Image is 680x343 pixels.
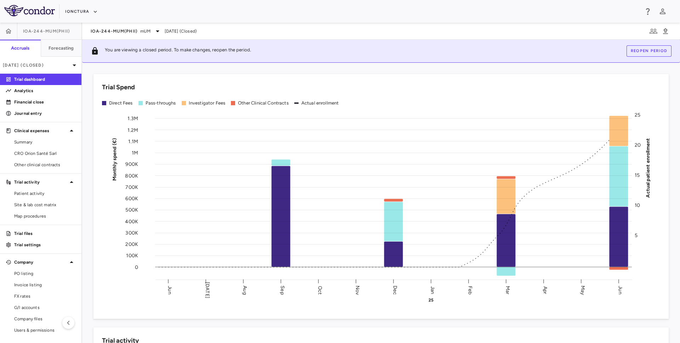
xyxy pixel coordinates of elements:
[128,138,138,144] tspan: 1.1M
[14,162,76,168] span: Other clinical contracts
[165,28,197,34] span: [DATE] (Closed)
[125,196,138,202] tspan: 600K
[635,142,641,148] tspan: 20
[14,282,76,288] span: Invoice listing
[105,47,251,55] p: You are viewing a closed period. To make changes, reopen the period.
[14,259,67,265] p: Company
[204,282,210,298] text: [DATE]
[580,285,586,295] text: May
[14,270,76,277] span: PO listing
[14,213,76,219] span: Map procedures
[14,128,67,134] p: Clinical expenses
[127,127,138,133] tspan: 1.2M
[91,28,137,34] span: IOA-244-mUM(PhII)
[23,28,70,34] span: IOA-244-mUM(PhII)
[355,285,361,295] text: Nov
[14,179,67,185] p: Trial activity
[542,286,548,294] text: Apr
[4,5,55,16] img: logo-full-BYUhSk78.svg
[14,293,76,299] span: FX rates
[301,100,339,106] div: Actual enrollment
[467,286,473,294] text: Feb
[14,316,76,322] span: Company files
[135,264,138,270] tspan: 0
[14,304,76,311] span: G/l accounts
[125,230,138,236] tspan: 300K
[140,28,150,34] span: mUM
[11,45,29,51] h6: Accruals
[242,286,248,294] text: Aug
[238,100,289,106] div: Other Clinical Contracts
[645,138,651,197] tspan: Actual patient enrollment
[126,253,138,259] tspan: 100K
[127,116,138,122] tspan: 1.3M
[132,150,138,156] tspan: 1M
[14,327,76,333] span: Users & permissions
[3,62,70,68] p: [DATE] (Closed)
[505,286,511,294] text: Mar
[14,242,76,248] p: Trial settings
[167,286,173,294] text: Jun
[627,45,671,57] button: Reopen period
[392,285,398,294] text: Dec
[49,45,74,51] h6: Forecasting
[189,100,226,106] div: Investigator Fees
[125,161,138,167] tspan: 900K
[635,202,640,208] tspan: 10
[14,202,76,208] span: Site & lab cost matrix
[65,6,98,17] button: iOnctura
[125,218,138,224] tspan: 400K
[125,173,138,179] tspan: 800K
[125,184,138,190] tspan: 700K
[125,241,138,247] tspan: 200K
[125,207,138,213] tspan: 500K
[617,286,623,294] text: Jun
[14,150,76,157] span: CRO Orion Santé Sarl
[430,286,436,294] text: Jan
[429,298,433,303] text: 25
[112,138,118,181] tspan: Monthly spend (€)
[109,100,133,106] div: Direct Fees
[14,139,76,145] span: Summary
[317,286,323,294] text: Oct
[635,112,640,118] tspan: 25
[14,190,76,197] span: Patient activity
[14,88,76,94] p: Analytics
[14,76,76,83] p: Trial dashboard
[14,230,76,237] p: Trial files
[635,232,637,238] tspan: 5
[635,172,640,178] tspan: 15
[102,83,135,92] h6: Trial Spend
[14,110,76,117] p: Journal entry
[146,100,176,106] div: Pass-throughs
[14,99,76,105] p: Financial close
[279,286,285,294] text: Sep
